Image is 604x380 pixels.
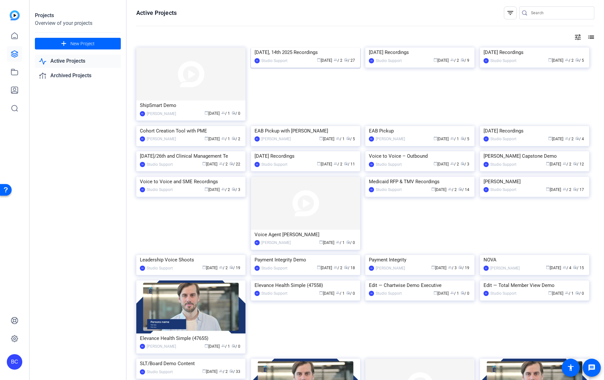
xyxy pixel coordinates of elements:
span: calendar_today [548,58,552,62]
div: Studio Support [490,186,516,193]
span: / 2 [219,266,228,270]
span: group [336,240,340,244]
div: Leadership Voice Shoots [140,255,242,265]
span: / 2 [565,58,574,63]
span: radio [575,58,579,62]
span: / 0 [232,111,240,116]
span: radio [461,162,464,165]
div: Studio Support [376,186,402,193]
div: BC [140,111,145,116]
input: Search [531,9,589,17]
div: Edit — Chartwise Demo Executive [369,280,471,290]
div: [PERSON_NAME] [490,265,520,271]
span: [DATE] [546,266,561,270]
div: [DATE] Recordings [255,151,357,161]
div: SS [369,291,374,296]
span: radio [461,136,464,140]
span: / 33 [229,369,240,374]
div: Studio Support [147,186,173,193]
span: / 19 [458,266,469,270]
span: group [450,291,454,295]
div: Studio Support [376,161,402,168]
span: / 1 [336,291,345,296]
div: [DATE] Recordings [484,48,586,57]
img: blue-gradient.svg [10,10,20,20]
span: / 2 [450,58,459,63]
div: Studio Support [490,161,516,168]
div: Elevance Health Simple (47558) [255,280,357,290]
div: SS [140,369,145,375]
mat-icon: list [587,33,594,41]
span: calendar_today [546,265,550,269]
span: / 1 [450,137,459,141]
span: radio [344,58,348,62]
span: / 0 [461,291,469,296]
span: radio [573,187,577,191]
span: group [565,58,569,62]
div: [PERSON_NAME] [484,177,586,186]
div: Studio Support [376,58,402,64]
span: calendar_today [433,58,437,62]
span: / 2 [450,162,459,166]
div: Studio Support [490,58,516,64]
div: [PERSON_NAME] Capstone Demo [484,151,586,161]
span: [DATE] [548,58,563,63]
span: group [221,187,225,191]
div: [DATE] Recordings [484,126,586,136]
span: / 1 [221,111,230,116]
span: group [565,291,569,295]
span: group [565,136,569,140]
span: group [336,291,340,295]
div: BC [369,136,374,142]
mat-icon: accessibility [567,364,575,372]
div: SS [369,187,374,192]
span: [DATE] [431,266,446,270]
div: [PERSON_NAME] [376,136,405,142]
span: / 4 [575,137,584,141]
span: calendar_today [317,58,321,62]
span: / 14 [458,187,469,192]
div: Studio Support [261,58,287,64]
span: / 5 [575,58,584,63]
h1: Active Projects [136,9,177,17]
span: group [336,136,340,140]
div: SS [140,162,145,167]
div: Studio Support [261,161,287,168]
span: / 2 [563,162,571,166]
span: group [221,136,225,140]
div: ShipSmart Demo [140,100,242,110]
div: SS [484,136,489,142]
div: BC [140,344,145,349]
span: calendar_today [548,136,552,140]
div: SS [484,187,489,192]
span: calendar_today [204,111,208,115]
span: radio [575,291,579,295]
span: group [450,58,454,62]
div: Studio Support [490,290,516,297]
span: / 3 [232,187,240,192]
span: / 1 [336,240,345,245]
div: SS [369,58,374,63]
div: SS [369,162,374,167]
span: radio [346,240,350,244]
span: calendar_today [319,136,323,140]
div: SS [255,162,260,167]
span: / 27 [344,58,355,63]
span: [DATE] [204,111,220,116]
span: / 1 [565,291,574,296]
div: SS [484,162,489,167]
div: [PERSON_NAME] [261,136,291,142]
span: group [219,369,223,373]
span: / 22 [229,162,240,166]
span: [DATE] [433,291,449,296]
span: radio [573,265,577,269]
span: [DATE] [431,187,446,192]
div: BC [140,136,145,142]
span: radio [232,136,235,140]
span: / 9 [461,58,469,63]
div: BC [255,136,260,142]
span: calendar_today [433,136,437,140]
mat-icon: message [588,364,596,372]
span: radio [232,187,235,191]
span: calendar_today [204,136,208,140]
